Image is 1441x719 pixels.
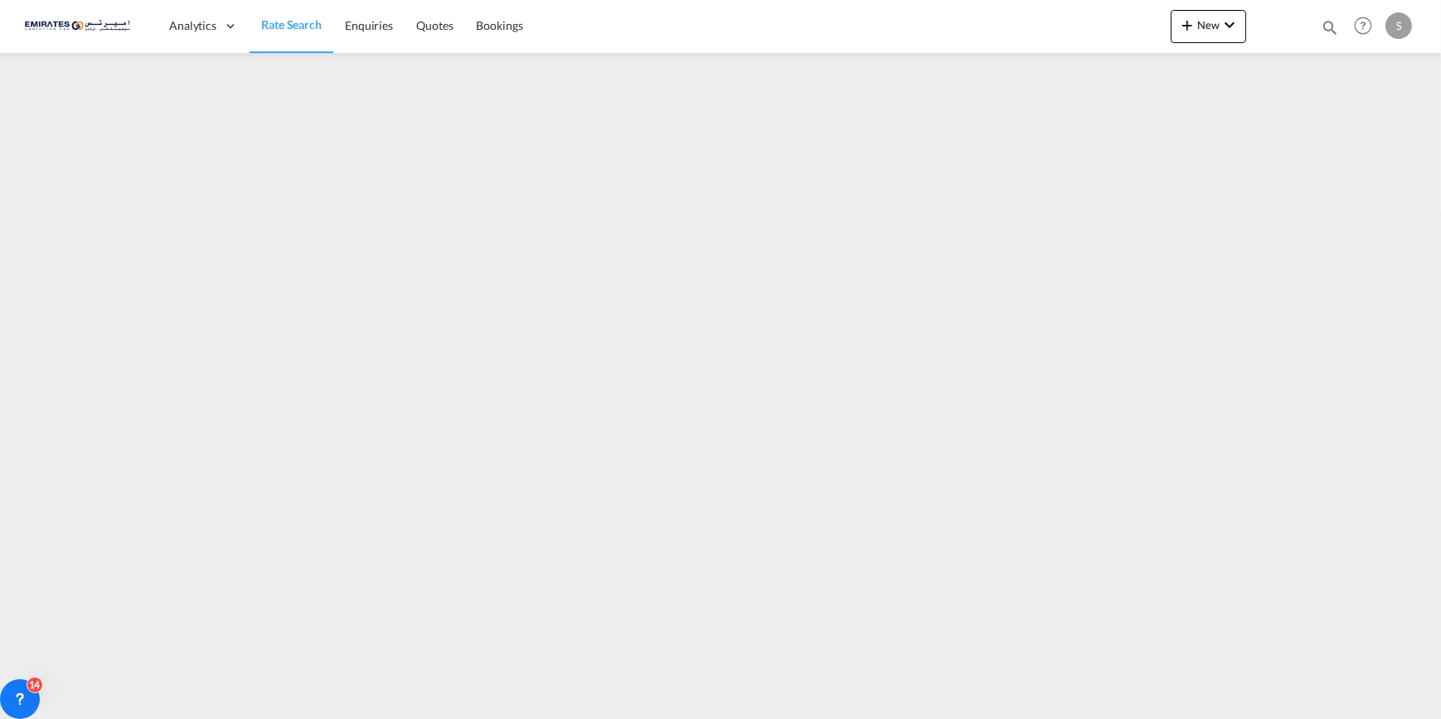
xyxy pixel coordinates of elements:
[1171,10,1246,43] button: icon-plus 400-fgNewicon-chevron-down
[1321,18,1339,36] md-icon: icon-magnify
[169,17,216,34] span: Analytics
[1349,12,1377,40] span: Help
[416,18,453,32] span: Quotes
[261,17,322,32] span: Rate Search
[1177,15,1197,35] md-icon: icon-plus 400-fg
[1385,12,1412,39] div: S
[345,18,393,32] span: Enquiries
[477,18,523,32] span: Bookings
[1220,15,1240,35] md-icon: icon-chevron-down
[1321,18,1339,43] div: icon-magnify
[25,7,137,45] img: c67187802a5a11ec94275b5db69a26e6.png
[1349,12,1385,41] div: Help
[1177,18,1240,32] span: New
